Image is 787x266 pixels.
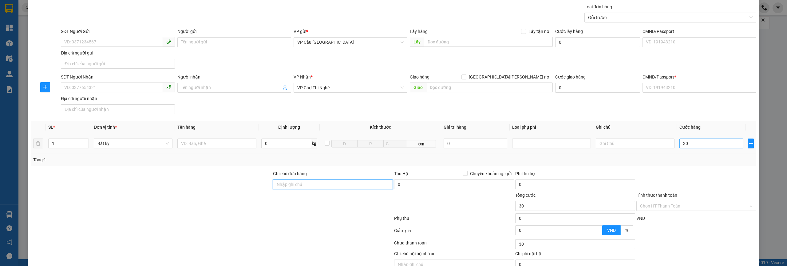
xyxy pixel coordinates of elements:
[177,125,196,130] span: Tên hàng
[510,121,593,133] th: Loại phụ phí
[97,139,169,148] span: Bất kỳ
[94,125,117,130] span: Đơn vị tính
[679,125,701,130] span: Cước hàng
[636,193,677,198] label: Hình thức thanh toán
[294,75,311,79] span: VP Nhận
[177,139,256,148] input: VD: Bàn, Ghế
[407,140,436,147] span: cm
[61,74,175,80] div: SĐT Người Nhận
[748,141,753,146] span: plus
[394,171,408,176] span: Thu Hộ
[596,139,674,148] input: Ghi Chú
[426,83,553,92] input: Dọc đường
[555,37,640,47] input: Cước lấy hàng
[555,75,586,79] label: Cước giao hàng
[593,121,677,133] th: Ghi chú
[643,74,756,80] div: CMND/Passport
[40,82,50,92] button: plus
[410,83,426,92] span: Giao
[588,13,753,22] span: Gửi trước
[331,140,358,147] input: D
[515,193,536,198] span: Tổng cước
[177,74,291,80] div: Người nhận
[393,240,515,250] div: Chưa thanh toán
[636,216,645,221] span: VND
[33,139,43,148] button: delete
[357,140,383,147] input: R
[33,156,303,163] div: Tổng: 1
[393,215,515,226] div: Phụ thu
[410,37,424,47] span: Lấy
[177,28,291,35] div: Người gửi
[394,250,514,260] div: Ghi chú nội bộ nhà xe
[526,28,553,35] span: Lấy tận nơi
[41,85,50,90] span: plus
[410,29,428,34] span: Lấy hàng
[555,83,640,93] input: Cước giao hàng
[466,74,553,80] span: [GEOGRAPHIC_DATA][PERSON_NAME] nơi
[273,179,393,189] input: Ghi chú đơn hàng
[468,170,514,177] span: Chuyển khoản ng. gửi
[555,29,583,34] label: Cước lấy hàng
[273,171,307,176] label: Ghi chú đơn hàng
[424,37,553,47] input: Dọc đường
[584,4,612,9] label: Loại đơn hàng
[61,50,175,56] div: Địa chỉ người gửi
[515,250,635,260] div: Chi phí nội bộ
[166,39,171,44] span: phone
[61,104,175,114] input: Địa chỉ của người nhận
[61,59,175,69] input: Địa chỉ của người gửi
[61,95,175,102] div: Địa chỉ người nhận
[393,227,515,238] div: Giảm giá
[515,170,635,179] div: Phí thu hộ
[370,125,391,130] span: Kích thước
[278,125,300,130] span: Định lượng
[383,140,407,147] input: C
[294,28,407,35] div: VP gửi
[748,139,754,148] button: plus
[48,125,53,130] span: SL
[410,75,429,79] span: Giao hàng
[625,228,628,233] span: %
[311,139,317,148] span: kg
[283,85,287,90] span: user-add
[643,28,756,35] div: CMND/Passport
[607,228,616,233] span: VND
[166,85,171,90] span: phone
[444,139,507,148] input: 0
[297,83,404,92] span: VP Chợ Thị Nghè
[61,28,175,35] div: SĐT Người Gửi
[297,38,404,47] span: VP Cầu Sài Gòn
[444,125,466,130] span: Giá trị hàng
